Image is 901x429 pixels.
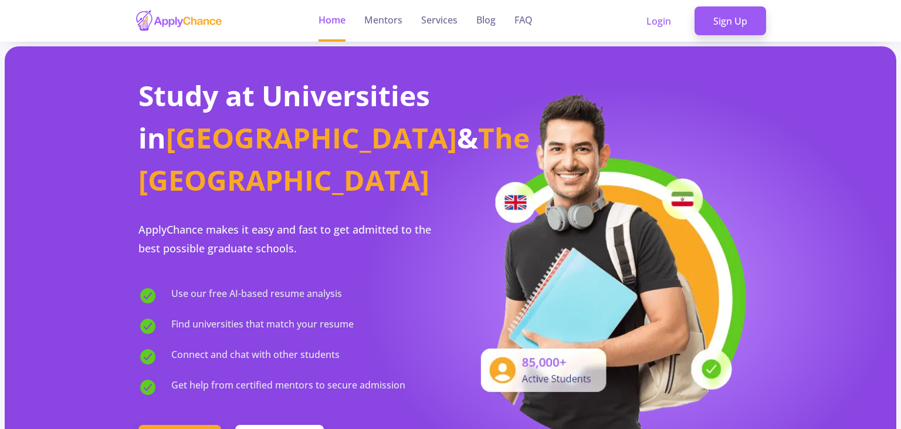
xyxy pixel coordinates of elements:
span: Find universities that match your resume [171,317,354,336]
span: & [457,119,478,157]
span: [GEOGRAPHIC_DATA] [166,119,457,157]
a: Login [628,6,690,36]
img: applychance logo [135,9,223,32]
span: Study at Universities in [138,76,430,157]
a: Sign Up [695,6,766,36]
span: Use our free AI-based resume analysis [171,286,342,305]
span: Connect and chat with other students [171,347,340,366]
span: Get help from certified mentors to secure admission [171,378,405,397]
span: ApplyChance makes it easy and fast to get admitted to the best possible graduate schools. [138,222,431,255]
